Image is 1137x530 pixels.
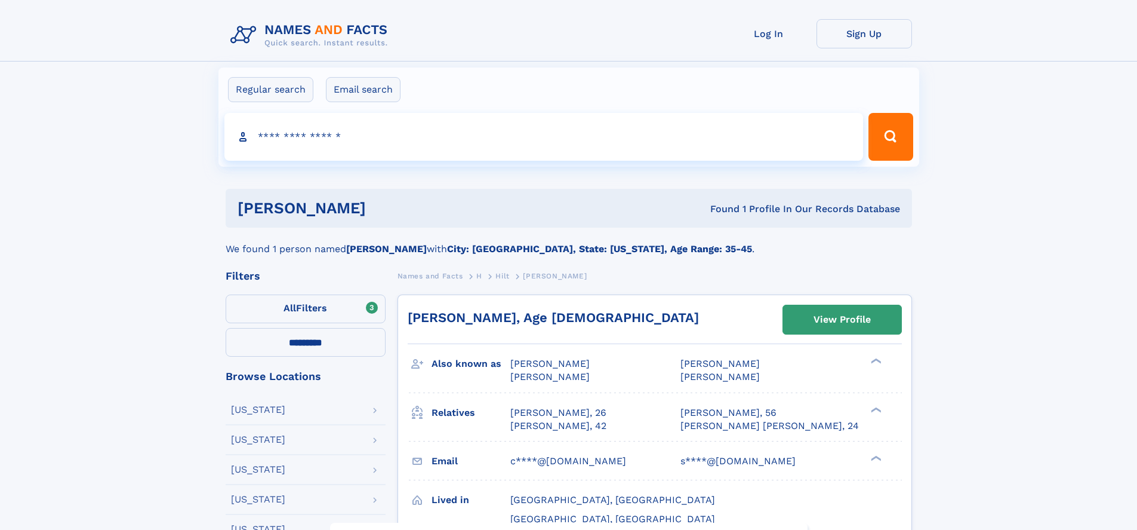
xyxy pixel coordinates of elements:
[510,494,715,506] span: [GEOGRAPHIC_DATA], [GEOGRAPHIC_DATA]
[510,406,606,419] a: [PERSON_NAME], 26
[680,371,760,382] span: [PERSON_NAME]
[226,228,912,256] div: We found 1 person named with .
[432,403,510,423] h3: Relatives
[238,201,538,216] h1: [PERSON_NAME]
[680,419,859,433] a: [PERSON_NAME] [PERSON_NAME], 24
[868,357,882,365] div: ❯
[495,272,509,280] span: Hilt
[495,268,509,283] a: Hilt
[231,495,285,504] div: [US_STATE]
[231,405,285,415] div: [US_STATE]
[284,302,296,314] span: All
[783,305,901,334] a: View Profile
[326,77,400,102] label: Email search
[510,513,715,525] span: [GEOGRAPHIC_DATA], [GEOGRAPHIC_DATA]
[510,371,590,382] span: [PERSON_NAME]
[680,406,777,419] a: [PERSON_NAME], 56
[868,406,882,413] div: ❯
[510,419,606,433] a: [PERSON_NAME], 42
[228,77,313,102] label: Regular search
[510,358,590,369] span: [PERSON_NAME]
[231,435,285,445] div: [US_STATE]
[721,19,816,48] a: Log In
[226,19,398,51] img: Logo Names and Facts
[680,358,760,369] span: [PERSON_NAME]
[814,306,871,333] div: View Profile
[523,272,587,280] span: [PERSON_NAME]
[398,268,463,283] a: Names and Facts
[476,268,482,283] a: H
[476,272,482,280] span: H
[432,451,510,471] h3: Email
[226,295,386,323] label: Filters
[868,113,913,161] button: Search Button
[538,203,900,216] div: Found 1 Profile In Our Records Database
[226,371,386,382] div: Browse Locations
[447,243,752,255] b: City: [GEOGRAPHIC_DATA], State: [US_STATE], Age Range: 35-45
[432,490,510,510] h3: Lived in
[408,310,699,325] a: [PERSON_NAME], Age [DEMOGRAPHIC_DATA]
[226,271,386,281] div: Filters
[224,113,864,161] input: search input
[346,243,427,255] b: [PERSON_NAME]
[816,19,912,48] a: Sign Up
[432,354,510,374] h3: Also known as
[868,454,882,462] div: ❯
[231,465,285,474] div: [US_STATE]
